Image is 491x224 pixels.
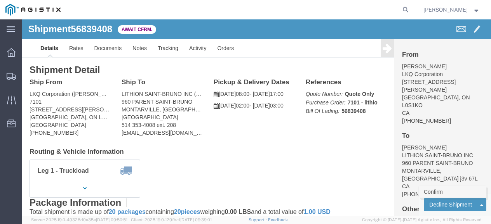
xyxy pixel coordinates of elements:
span: Server: 2025.19.0-49328d0a35e [31,217,127,222]
img: logo [5,4,61,16]
a: Support [249,217,268,222]
a: Feedback [268,217,288,222]
span: Client: 2025.19.0-129fbcf [131,217,212,222]
span: Mustafa Sheriff [423,5,468,14]
button: [PERSON_NAME] [423,5,481,14]
span: Copyright © [DATE]-[DATE] Agistix Inc., All Rights Reserved [362,217,482,223]
span: [DATE] 09:39:01 [180,217,212,222]
span: [DATE] 09:50:51 [96,217,127,222]
iframe: FS Legacy Container [22,19,491,216]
